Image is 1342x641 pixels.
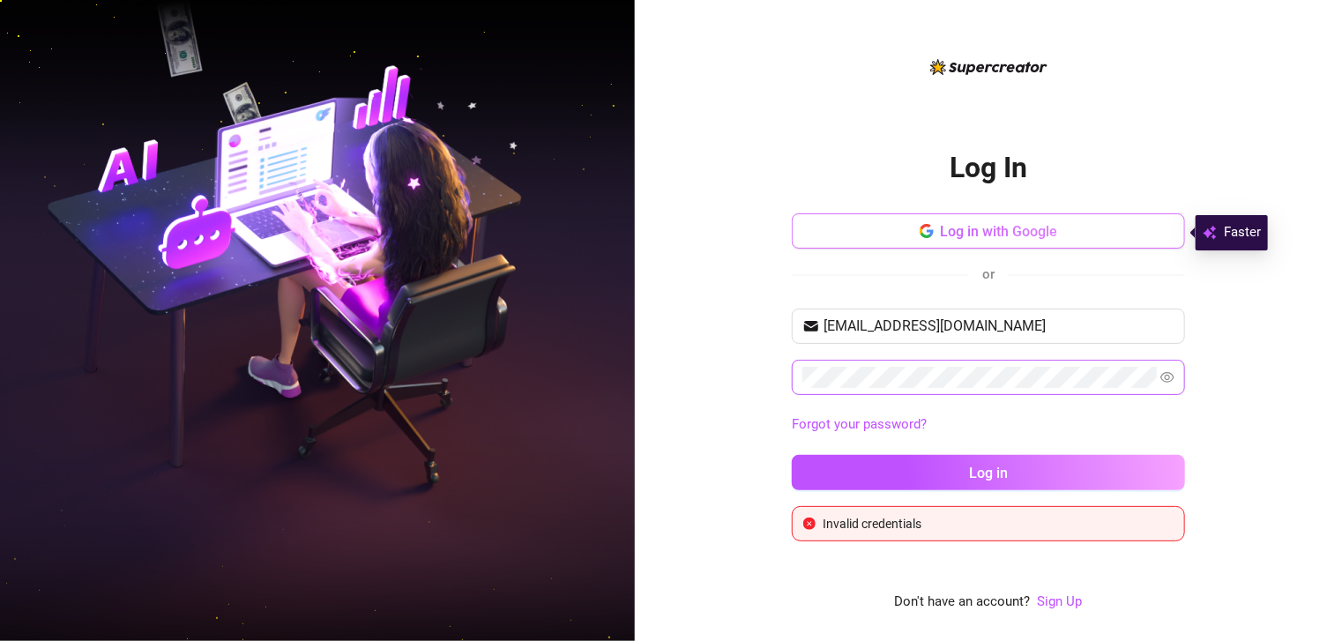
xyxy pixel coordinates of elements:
[803,518,816,530] span: close-circle
[969,465,1008,481] span: Log in
[1224,222,1261,243] span: Faster
[941,223,1058,240] span: Log in with Google
[1160,370,1174,384] span: eye
[823,514,1174,533] div: Invalid credentials
[930,59,1048,75] img: logo-BBDzfeDw.svg
[824,316,1174,337] input: Your email
[1038,592,1083,613] a: Sign Up
[895,592,1031,613] span: Don't have an account?
[1203,222,1217,243] img: svg%3e
[1038,593,1083,609] a: Sign Up
[950,150,1027,186] h2: Log In
[792,414,1185,436] a: Forgot your password?
[982,266,995,282] span: or
[792,416,927,432] a: Forgot your password?
[792,213,1185,249] button: Log in with Google
[792,455,1185,490] button: Log in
